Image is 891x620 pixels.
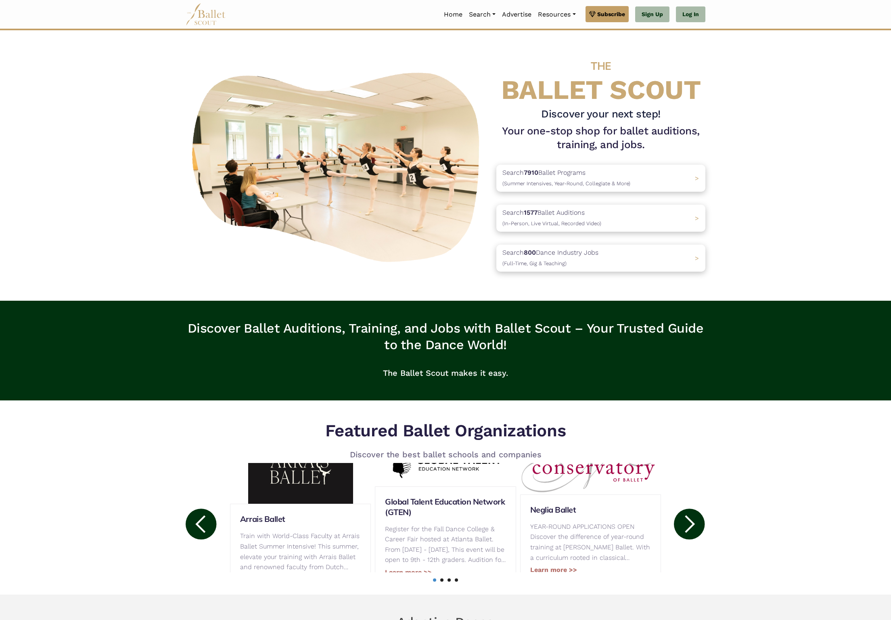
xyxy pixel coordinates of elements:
a: Global Talent Education Network (GTEN) [385,496,506,517]
p: Search Dance Industry Jobs [502,247,598,268]
span: (In-Person, Live Virtual, Recorded Video) [502,220,601,226]
h3: Discover Ballet Auditions, Training, and Jobs with Ballet Scout – Your Trusted Guide to the Dance... [186,320,705,354]
img: A group of ballerinas talking to each other in a ballet studio [186,64,490,267]
a: Search1577Ballet Auditions(In-Person, Live Virtual, Recorded Video) > [496,205,705,232]
p: Search Ballet Programs [502,168,630,188]
a: Search [466,6,499,23]
img: gem.svg [589,10,596,19]
span: Subscribe [597,10,625,19]
b: 800 [524,249,536,256]
a: Learn more >> [385,568,432,577]
h5: Featured Ballet Organizations [319,420,572,442]
a: 2 [440,578,443,582]
a: Arrais Ballet [240,514,361,524]
p: Search Ballet Auditions [502,207,601,228]
p: Register for the Fall Dance College & Career Fair hosted at Atlanta Ballet. From [DATE] - [DATE],... [385,524,506,565]
p: Discover the best ballet schools and companies [319,448,572,461]
a: Subscribe [586,6,629,22]
span: THE [591,59,611,73]
a: Resources [535,6,579,23]
a: 1 [433,578,436,582]
a: Sign Up [635,6,669,23]
span: > [695,174,699,182]
a: Home [441,6,466,23]
a: 4 [455,578,458,582]
b: 7910 [524,169,538,176]
p: Train with World-Class Faculty at Arrais Ballet Summer Intensive! This summer, elevate your train... [240,531,361,572]
span: (Summer Intensives, Year-Round, Collegiate & More) [502,180,630,186]
a: Search800Dance Industry Jobs(Full-Time, Gig & Teaching) > [496,245,705,272]
h3: Discover your next step! [496,107,705,121]
a: Search7910Ballet Programs(Summer Intensives, Year-Round, Collegiate & More)> [496,165,705,192]
a: Advertise [499,6,535,23]
h1: Your one-stop shop for ballet auditions, training, and jobs. [496,124,705,152]
a: Neglia Ballet [530,505,651,515]
p: YEAR-ROUND APPLICATIONS OPEN Discover the difference of year-round training at [PERSON_NAME] Ball... [530,522,651,563]
img: Arrais Ballet logo [230,431,371,504]
span: (Full-Time, Gig & Teaching) [502,260,567,266]
a: 3 [448,578,451,582]
a: Learn more >> [530,566,577,574]
span: > [695,214,699,222]
h4: BALLET SCOUT [496,46,705,104]
b: 1577 [524,209,538,216]
a: Log In [676,6,705,23]
p: The Ballet Scout makes it easy. [186,360,705,386]
span: > [695,254,699,262]
img: Neglia Ballet logo [520,441,661,494]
